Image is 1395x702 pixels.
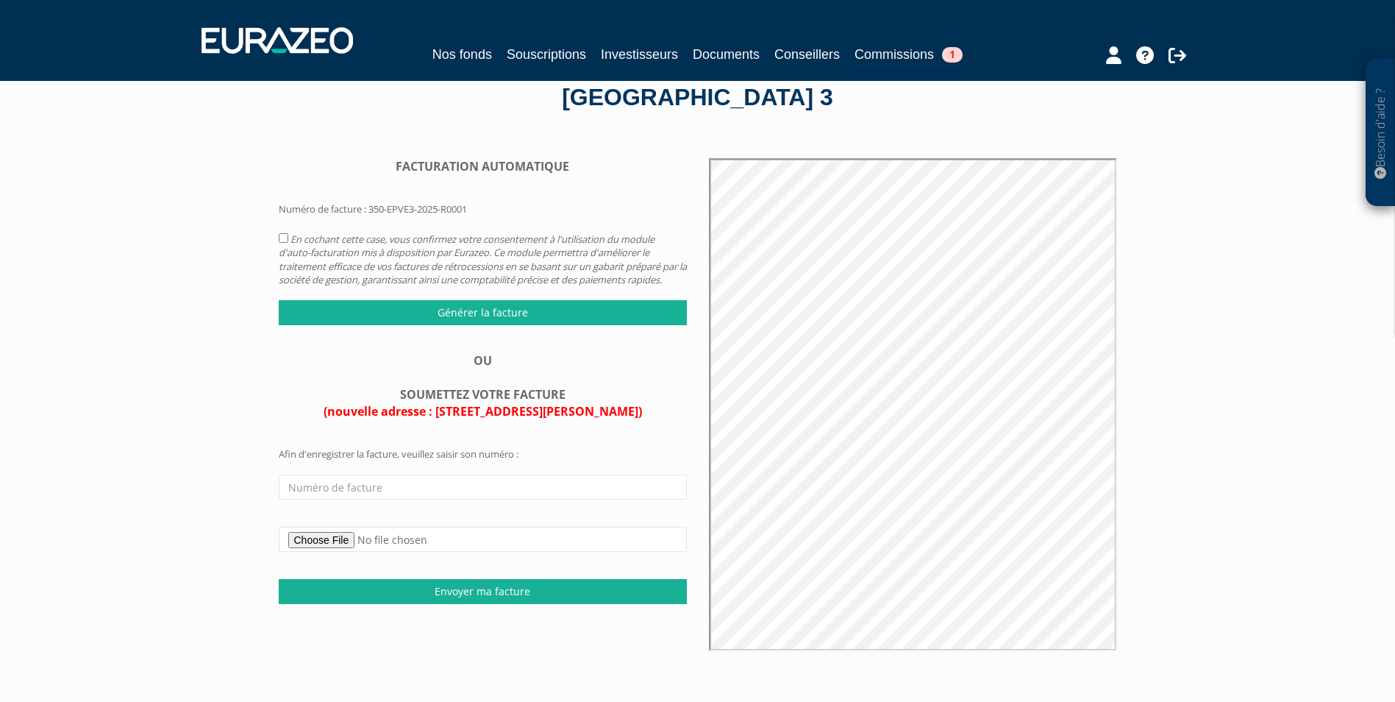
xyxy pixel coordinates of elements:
img: 1732889491-logotype_eurazeo_blanc_rvb.png [201,27,353,54]
input: Générer la facture [279,300,687,325]
a: Commissions1 [855,44,963,67]
a: Conseillers [774,44,840,65]
a: Souscriptions [507,44,586,65]
form: Afin d'enregistrer la facture, veuillez saisir son numéro : [279,447,687,604]
input: Numéro de facture [279,475,687,500]
a: Documents [693,44,760,65]
em: En cochant cette case, vous confirmez votre consentement à l'utilisation du module d'auto-factura... [279,233,687,287]
p: Besoin d'aide ? [1372,67,1389,199]
div: FACTURATION AUTOMATIQUE [279,158,687,175]
input: Envoyer ma facture [279,579,687,604]
span: (nouvelle adresse : [STREET_ADDRESS][PERSON_NAME]) [324,403,642,419]
a: Nos fonds [432,44,492,65]
form: Numéro de facture : 350-EPVE3-2025-R0001 [279,158,687,230]
a: Investisseurs [601,44,678,65]
span: 1 [942,47,963,63]
div: OU SOUMETTEZ VOTRE FACTURE [279,352,687,419]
